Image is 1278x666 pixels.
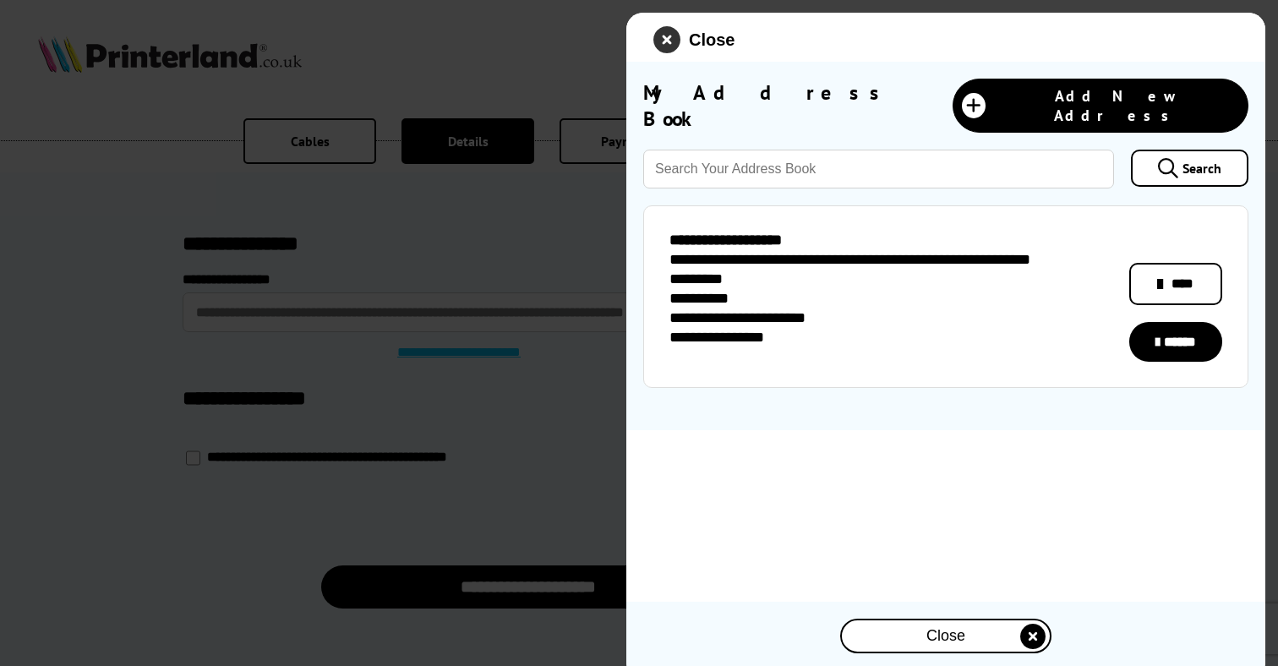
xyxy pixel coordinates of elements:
[653,26,735,53] button: close modal
[643,150,1114,188] input: Search Your Address Book
[840,619,1051,653] button: close modal
[1182,160,1221,177] span: Search
[643,79,953,132] span: My Address Book
[926,627,965,645] span: Close
[994,86,1239,125] span: Add New Address
[689,30,735,50] span: Close
[1131,150,1248,187] a: Search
